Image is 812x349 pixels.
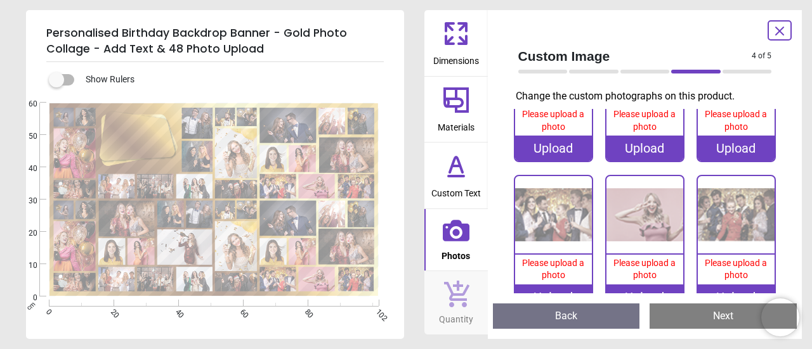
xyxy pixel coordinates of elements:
iframe: Brevo live chat [761,298,799,336]
button: Back [493,303,640,329]
div: Upload [515,284,592,310]
span: 60 [13,99,37,110]
span: Please upload a photo [705,258,767,281]
div: Upload [698,136,775,161]
span: 0 [43,307,51,315]
button: Quantity [424,271,488,334]
button: Materials [424,77,488,143]
span: 50 [13,131,37,142]
span: 20 [108,307,116,315]
span: 40 [13,163,37,174]
span: Materials [438,115,475,134]
span: Custom Image [518,47,752,65]
span: Photos [442,244,470,263]
span: 4 of 5 [752,51,771,61]
span: 102 [374,307,382,315]
p: Change the custom photographs on this product. [516,89,782,103]
span: 40 [173,307,181,315]
span: cm [25,300,36,312]
span: 20 [13,228,37,239]
span: 80 [302,307,310,315]
span: Custom Text [431,181,481,200]
span: Quantity [439,307,473,326]
span: 30 [13,196,37,206]
span: 60 [237,307,246,315]
div: Upload [606,284,683,310]
span: Please upload a photo [522,109,584,132]
span: 0 [13,293,37,303]
div: Upload [515,136,592,161]
span: Please upload a photo [613,109,676,132]
span: Please upload a photo [705,109,767,132]
h5: Personalised Birthday Backdrop Banner - Gold Photo Collage - Add Text & 48 Photo Upload [46,20,384,62]
div: Upload [698,284,775,310]
span: Please upload a photo [613,258,676,281]
button: Next [650,303,797,329]
span: Please upload a photo [522,258,584,281]
div: Show Rulers [56,72,404,87]
span: 10 [13,260,37,271]
span: Dimensions [433,49,479,68]
div: Upload [606,136,683,161]
button: Photos [424,209,488,271]
button: Custom Text [424,143,488,208]
button: Dimensions [424,10,488,76]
